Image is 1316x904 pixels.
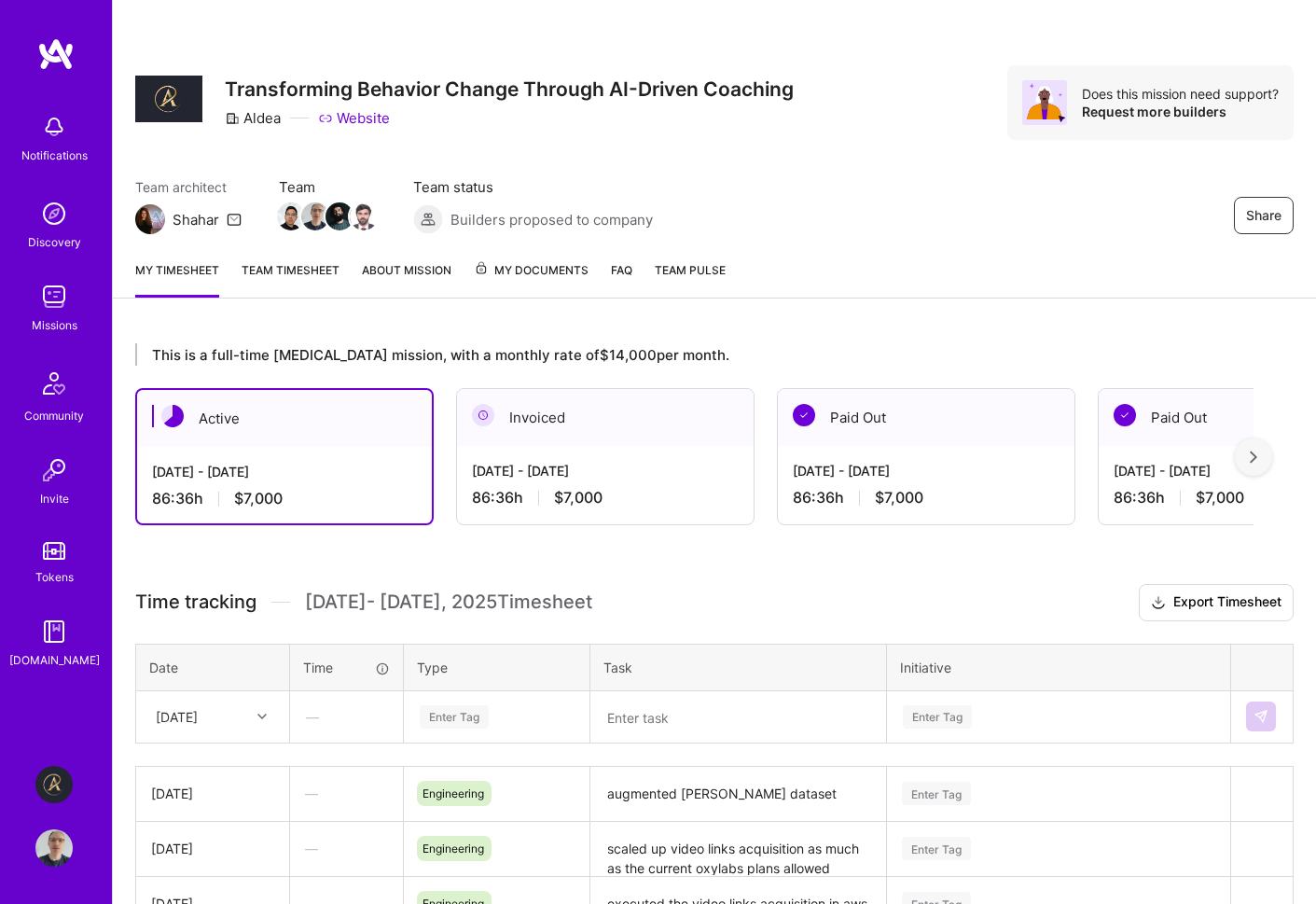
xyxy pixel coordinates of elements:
[778,389,1074,446] div: Paid Out
[450,210,653,229] span: Builders proposed to company
[35,766,73,803] img: Aldea: Transforming Behavior Change Through AI-Driven Coaching
[135,260,219,298] a: My timesheet
[156,707,198,727] div: [DATE]
[279,201,303,232] a: Team Member Avatar
[327,201,352,232] a: Team Member Avatar
[32,361,76,406] img: Community
[554,488,603,508] span: $7,000
[43,542,65,560] img: tokens
[423,841,484,855] span: Engineering
[242,260,339,298] a: Team timesheet
[225,111,240,126] i: icon CompanyGray
[793,404,815,426] img: Paid Out
[1139,584,1294,621] button: Export Timesheet
[161,405,184,427] img: Active
[1234,197,1294,234] button: Share
[611,260,632,298] a: FAQ
[135,76,202,123] img: Company Logo
[900,658,1217,677] div: Initiative
[136,644,290,690] th: Date
[875,488,923,508] span: $7,000
[655,260,726,298] a: Team Pulse
[257,712,267,721] i: icon Chevron
[1151,593,1166,613] i: icon Download
[225,77,794,101] h3: Transforming Behavior Change Through AI-Driven Coaching
[472,404,494,426] img: Invoiced
[318,108,390,128] a: Website
[301,202,329,230] img: Team Member Avatar
[413,204,443,234] img: Builders proposed to company
[1114,404,1136,426] img: Paid Out
[420,702,489,731] div: Enter Tag
[793,488,1060,508] div: 86:36 h
[37,37,75,71] img: logo
[1082,85,1279,103] div: Does this mission need support?
[350,202,378,230] img: Team Member Avatar
[135,343,1254,366] div: This is a full-time [MEDICAL_DATA] mission, with a monthly rate of $14,000 per month.
[151,784,274,803] div: [DATE]
[234,489,283,508] span: $7,000
[655,263,726,277] span: Team Pulse
[290,824,403,873] div: —
[1246,206,1281,225] span: Share
[362,260,451,298] a: About Mission
[404,644,590,690] th: Type
[303,658,390,677] div: Time
[413,177,653,197] span: Team status
[902,779,971,808] div: Enter Tag
[472,488,739,508] div: 86:36 h
[305,591,592,614] span: [DATE] - [DATE] , 2025 Timesheet
[592,769,884,820] textarea: augmented [PERSON_NAME] dataset
[151,839,274,858] div: [DATE]
[291,692,402,742] div: —
[21,146,88,165] div: Notifications
[592,824,884,875] textarea: scaled up video links acquisition as much as the current oxylabs plans allowed
[279,177,376,197] span: Team
[135,177,242,197] span: Team architect
[35,195,73,232] img: discovery
[24,406,84,425] div: Community
[35,108,73,146] img: bell
[590,644,887,690] th: Task
[277,202,305,230] img: Team Member Avatar
[1196,488,1244,508] span: $7,000
[40,489,69,508] div: Invite
[31,829,77,867] a: User Avatar
[474,260,589,298] a: My Documents
[227,212,242,227] i: icon Mail
[152,462,417,481] div: [DATE] - [DATE]
[32,315,77,335] div: Missions
[31,766,77,803] a: Aldea: Transforming Behavior Change Through AI-Driven Coaching
[135,591,256,614] span: Time tracking
[352,201,376,232] a: Team Member Avatar
[35,829,73,867] img: User Avatar
[902,834,971,863] div: Enter Tag
[290,769,403,818] div: —
[152,489,417,508] div: 86:36 h
[35,278,73,315] img: teamwork
[137,390,432,447] div: Active
[1082,103,1279,120] div: Request more builders
[28,232,81,252] div: Discovery
[423,786,484,800] span: Engineering
[1022,80,1067,125] img: Avatar
[457,389,754,446] div: Invoiced
[9,650,100,670] div: [DOMAIN_NAME]
[225,108,281,128] div: Aldea
[35,452,73,489] img: Invite
[135,204,165,234] img: Team Architect
[472,461,739,480] div: [DATE] - [DATE]
[1254,709,1268,724] img: Submit
[173,210,219,229] div: Shahar
[35,613,73,650] img: guide book
[903,702,972,731] div: Enter Tag
[35,567,74,587] div: Tokens
[793,461,1060,480] div: [DATE] - [DATE]
[303,201,327,232] a: Team Member Avatar
[474,260,589,281] span: My Documents
[1250,451,1257,464] img: right
[326,202,353,230] img: Team Member Avatar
